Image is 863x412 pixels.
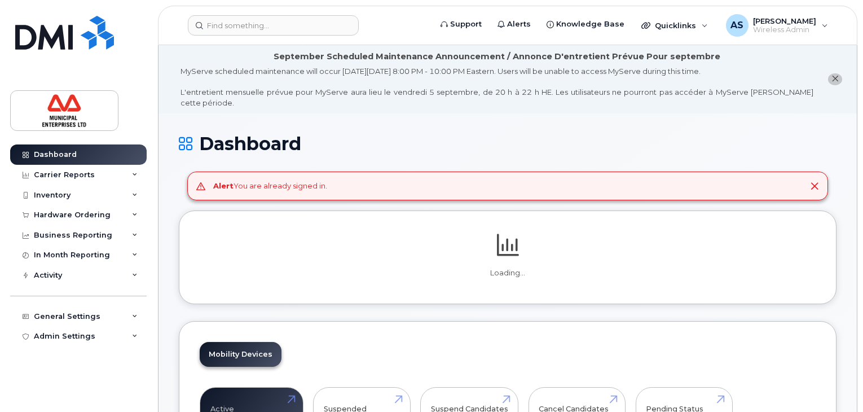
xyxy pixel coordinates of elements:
strong: Alert [213,181,234,190]
div: MyServe scheduled maintenance will occur [DATE][DATE] 8:00 PM - 10:00 PM Eastern. Users will be u... [180,66,813,108]
p: Loading... [200,268,816,278]
div: You are already signed in. [213,181,327,191]
h1: Dashboard [179,134,836,154]
a: Mobility Devices [200,342,281,367]
div: September Scheduled Maintenance Announcement / Annonce D'entretient Prévue Pour septembre [274,51,720,63]
button: close notification [828,73,842,85]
